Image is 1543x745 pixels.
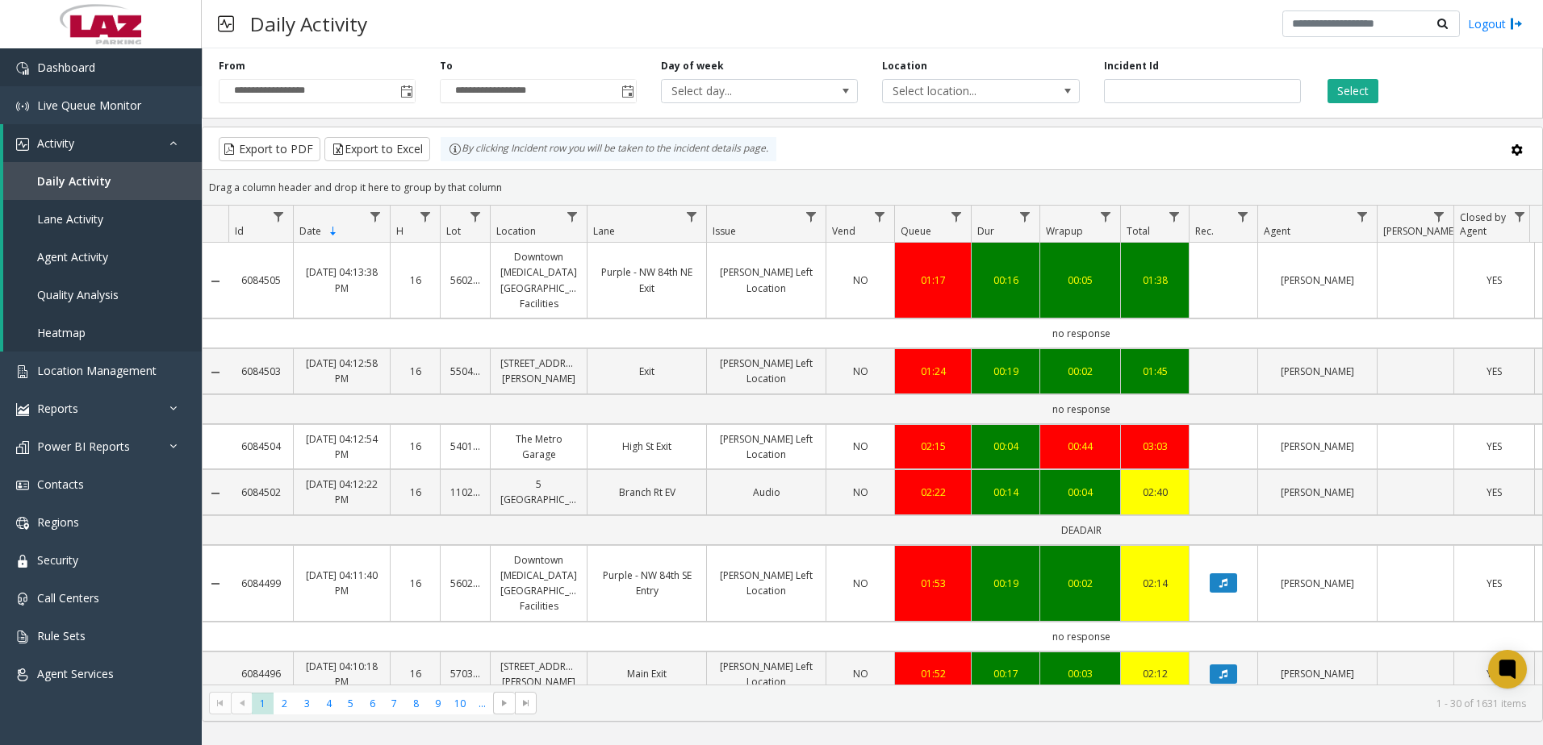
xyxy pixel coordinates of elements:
[1232,206,1254,227] a: Rec. Filter Menu
[1046,224,1083,238] span: Wrapup
[836,273,884,288] a: NO
[717,356,816,386] a: [PERSON_NAME] Left Location
[717,659,816,689] a: [PERSON_NAME] Left Location
[3,200,202,238] a: Lane Activity
[324,137,430,161] button: Export to Excel
[3,238,202,276] a: Agent Activity
[219,59,245,73] label: From
[1464,364,1524,379] a: YES
[450,273,480,288] a: 560285
[238,439,283,454] a: 6084504
[981,666,1030,681] a: 00:17
[853,485,868,499] span: NO
[1509,206,1531,227] a: Closed by Agent Filter Menu
[520,697,533,710] span: Go to the last page
[597,364,696,379] a: Exit
[219,137,320,161] button: Export to PDF
[1464,666,1524,681] a: YES
[37,439,130,454] span: Power BI Reports
[1050,364,1110,379] a: 00:02
[446,224,461,238] span: Lot
[37,628,86,643] span: Rule Sets
[500,249,577,311] a: Downtown [MEDICAL_DATA][GEOGRAPHIC_DATA] Facilities
[318,693,340,714] span: Page 4
[1131,364,1179,379] a: 01:45
[16,441,29,454] img: 'icon'
[400,576,430,591] a: 16
[362,693,383,714] span: Page 6
[441,137,776,161] div: By clicking Incident row you will be taken to the incident details page.
[905,576,961,591] a: 01:53
[905,364,961,379] a: 01:24
[869,206,891,227] a: Vend Filter Menu
[274,693,295,714] span: Page 2
[882,59,927,73] label: Location
[1487,439,1502,453] span: YES
[1050,485,1110,500] a: 00:04
[303,431,380,462] a: [DATE] 04:12:54 PM
[303,264,380,295] a: [DATE] 04:13:38 PM
[238,666,283,681] a: 6084496
[905,485,961,500] div: 02:22
[327,225,340,238] span: Sortable
[37,60,95,75] span: Dashboard
[203,577,228,590] a: Collapse Details
[37,287,119,302] span: Quality Analysis
[37,249,108,264] span: Agent Activity
[597,485,696,500] a: Branch Rt EV
[235,224,244,238] span: Id
[396,224,404,238] span: H
[340,693,362,714] span: Page 5
[853,439,868,453] span: NO
[1131,439,1179,454] div: 03:03
[303,356,380,386] a: [DATE] 04:12:58 PM
[299,224,321,238] span: Date
[905,273,961,288] div: 01:17
[981,576,1030,591] a: 00:19
[1127,224,1150,238] span: Total
[1050,439,1110,454] a: 00:44
[1510,15,1523,32] img: logout
[905,439,961,454] a: 02:15
[1428,206,1450,227] a: Parker Filter Menu
[681,206,703,227] a: Lane Filter Menu
[1268,439,1367,454] a: [PERSON_NAME]
[383,693,405,714] span: Page 7
[400,273,430,288] a: 16
[801,206,822,227] a: Issue Filter Menu
[905,666,961,681] a: 01:52
[1487,364,1502,378] span: YES
[1131,273,1179,288] div: 01:38
[597,666,696,681] a: Main Exit
[16,62,29,75] img: 'icon'
[397,80,415,102] span: Toggle popup
[3,276,202,314] a: Quality Analysis
[597,264,696,295] a: Purple - NW 84th NE Exit
[465,206,487,227] a: Lot Filter Menu
[400,364,430,379] a: 16
[303,568,380,598] a: [DATE] 04:11:40 PM
[365,206,387,227] a: Date Filter Menu
[853,576,868,590] span: NO
[500,431,577,462] a: The Metro Garage
[1268,485,1367,500] a: [PERSON_NAME]
[1050,273,1110,288] a: 00:05
[1487,576,1502,590] span: YES
[450,576,480,591] a: 560285
[449,143,462,156] img: infoIcon.svg
[836,485,884,500] a: NO
[16,631,29,643] img: 'icon'
[1131,576,1179,591] a: 02:14
[1131,485,1179,500] a: 02:40
[16,479,29,492] img: 'icon'
[238,364,283,379] a: 6084503
[597,568,696,598] a: Purple - NW 84th SE Entry
[981,273,1030,288] a: 00:16
[853,667,868,680] span: NO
